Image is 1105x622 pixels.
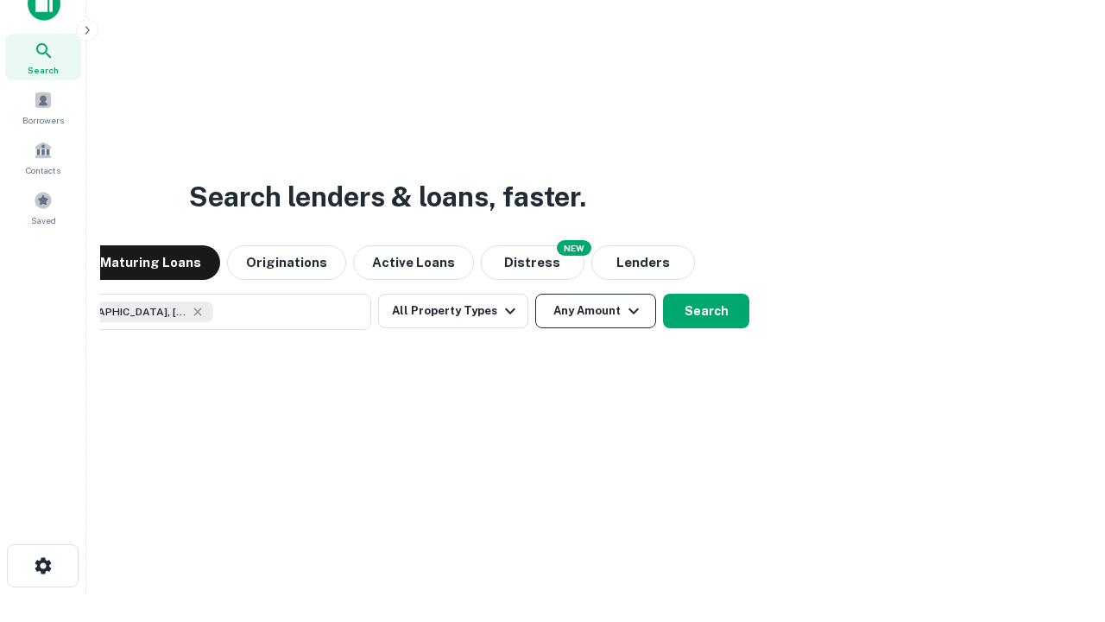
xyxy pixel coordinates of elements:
button: [GEOGRAPHIC_DATA], [GEOGRAPHIC_DATA], [GEOGRAPHIC_DATA] [26,294,371,330]
button: Maturing Loans [81,245,220,280]
div: NEW [557,240,591,256]
button: All Property Types [378,294,528,328]
button: Search distressed loans with lien and other non-mortgage details. [481,245,584,280]
button: Search [663,294,749,328]
a: Borrowers [5,84,81,130]
button: Active Loans [353,245,474,280]
a: Search [5,34,81,80]
span: Search [28,63,59,77]
span: [GEOGRAPHIC_DATA], [GEOGRAPHIC_DATA], [GEOGRAPHIC_DATA] [58,304,187,320]
span: Contacts [26,163,60,177]
h3: Search lenders & loans, faster. [189,176,586,218]
span: Borrowers [22,113,64,127]
button: Any Amount [535,294,656,328]
a: Saved [5,184,81,231]
button: Lenders [591,245,695,280]
button: Originations [227,245,346,280]
iframe: Chat Widget [1019,484,1105,567]
span: Saved [31,213,56,227]
a: Contacts [5,134,81,181]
